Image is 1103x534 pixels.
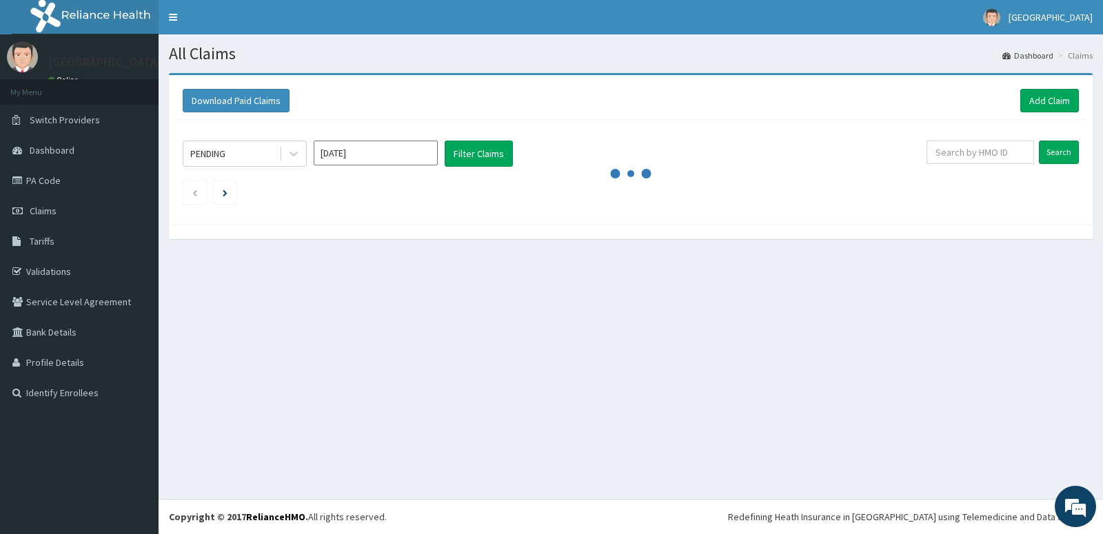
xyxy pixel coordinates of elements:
[190,147,225,161] div: PENDING
[927,141,1035,164] input: Search by HMO ID
[183,89,290,112] button: Download Paid Claims
[610,153,651,194] svg: audio-loading
[169,45,1093,63] h1: All Claims
[30,205,57,217] span: Claims
[246,511,305,523] a: RelianceHMO
[1039,141,1079,164] input: Search
[983,9,1000,26] img: User Image
[169,511,308,523] strong: Copyright © 2017 .
[1009,11,1093,23] span: [GEOGRAPHIC_DATA]
[30,144,74,156] span: Dashboard
[159,499,1103,534] footer: All rights reserved.
[1020,89,1079,112] a: Add Claim
[7,41,38,72] img: User Image
[192,186,198,198] a: Previous page
[1055,50,1093,61] li: Claims
[223,186,227,198] a: Next page
[1002,50,1053,61] a: Dashboard
[30,114,100,126] span: Switch Providers
[48,75,81,85] a: Online
[445,141,513,167] button: Filter Claims
[30,235,54,247] span: Tariffs
[314,141,438,165] input: Select Month and Year
[728,510,1093,524] div: Redefining Heath Insurance in [GEOGRAPHIC_DATA] using Telemedicine and Data Science!
[48,56,162,68] p: [GEOGRAPHIC_DATA]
